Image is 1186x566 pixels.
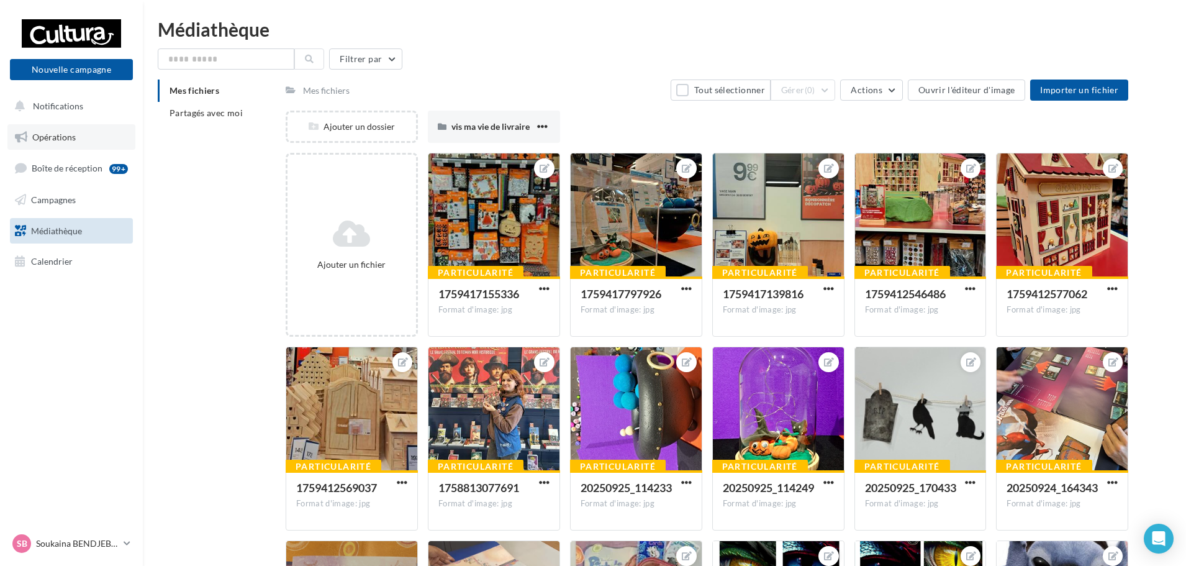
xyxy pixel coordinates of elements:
[1144,524,1174,554] div: Open Intercom Messenger
[908,80,1025,101] button: Ouvrir l'éditeur d'image
[996,460,1092,473] div: Particularité
[428,266,523,280] div: Particularité
[31,256,73,267] span: Calendrier
[7,249,135,275] a: Calendrier
[32,132,76,142] span: Opérations
[723,481,814,495] span: 20250925_114249
[158,20,1171,39] div: Médiathèque
[1007,287,1087,301] span: 1759412577062
[170,85,219,96] span: Mes fichiers
[865,287,946,301] span: 1759412546486
[581,481,672,495] span: 20250925_114233
[10,59,133,80] button: Nouvelle campagne
[109,164,128,174] div: 99+
[581,287,661,301] span: 1759417797926
[32,163,102,173] span: Boîte de réception
[438,287,519,301] span: 1759417155336
[438,481,519,495] span: 1758813077691
[438,304,550,316] div: Format d'image: jpg
[723,498,834,509] div: Format d'image: jpg
[303,84,350,97] div: Mes fichiers
[854,460,950,473] div: Particularité
[31,225,82,235] span: Médiathèque
[296,498,407,509] div: Format d'image: jpg
[170,107,243,118] span: Partagés avec moi
[840,80,902,101] button: Actions
[865,498,976,509] div: Format d'image: jpg
[723,287,803,301] span: 1759417139816
[1007,481,1098,495] span: 20250924_164343
[428,460,523,473] div: Particularité
[1007,304,1118,316] div: Format d'image: jpg
[7,155,135,181] a: Boîte de réception99+
[10,532,133,555] a: SB Soukaina BENDJEBBOUR
[851,84,882,95] span: Actions
[723,304,834,316] div: Format d'image: jpg
[7,93,130,119] button: Notifications
[570,460,666,473] div: Particularité
[1040,84,1118,95] span: Importer un fichier
[570,266,666,280] div: Particularité
[7,124,135,150] a: Opérations
[581,498,692,509] div: Format d'image: jpg
[1007,498,1118,509] div: Format d'image: jpg
[329,48,402,70] button: Filtrer par
[581,304,692,316] div: Format d'image: jpg
[854,266,950,280] div: Particularité
[31,194,76,205] span: Campagnes
[292,258,411,271] div: Ajouter un fichier
[287,121,416,133] div: Ajouter un dossier
[996,266,1092,280] div: Particularité
[33,101,83,111] span: Notifications
[712,266,808,280] div: Particularité
[286,460,381,473] div: Particularité
[712,460,808,473] div: Particularité
[451,121,530,132] span: vis ma vie de livraire
[7,218,135,244] a: Médiathèque
[7,187,135,213] a: Campagnes
[296,481,377,495] span: 1759412569037
[17,537,27,550] span: SB
[36,537,119,550] p: Soukaina BENDJEBBOUR
[865,481,956,495] span: 20250925_170433
[805,85,815,95] span: (0)
[438,498,550,509] div: Format d'image: jpg
[1030,80,1128,101] button: Importer un fichier
[865,304,976,316] div: Format d'image: jpg
[771,80,836,101] button: Gérer(0)
[671,80,770,101] button: Tout sélectionner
